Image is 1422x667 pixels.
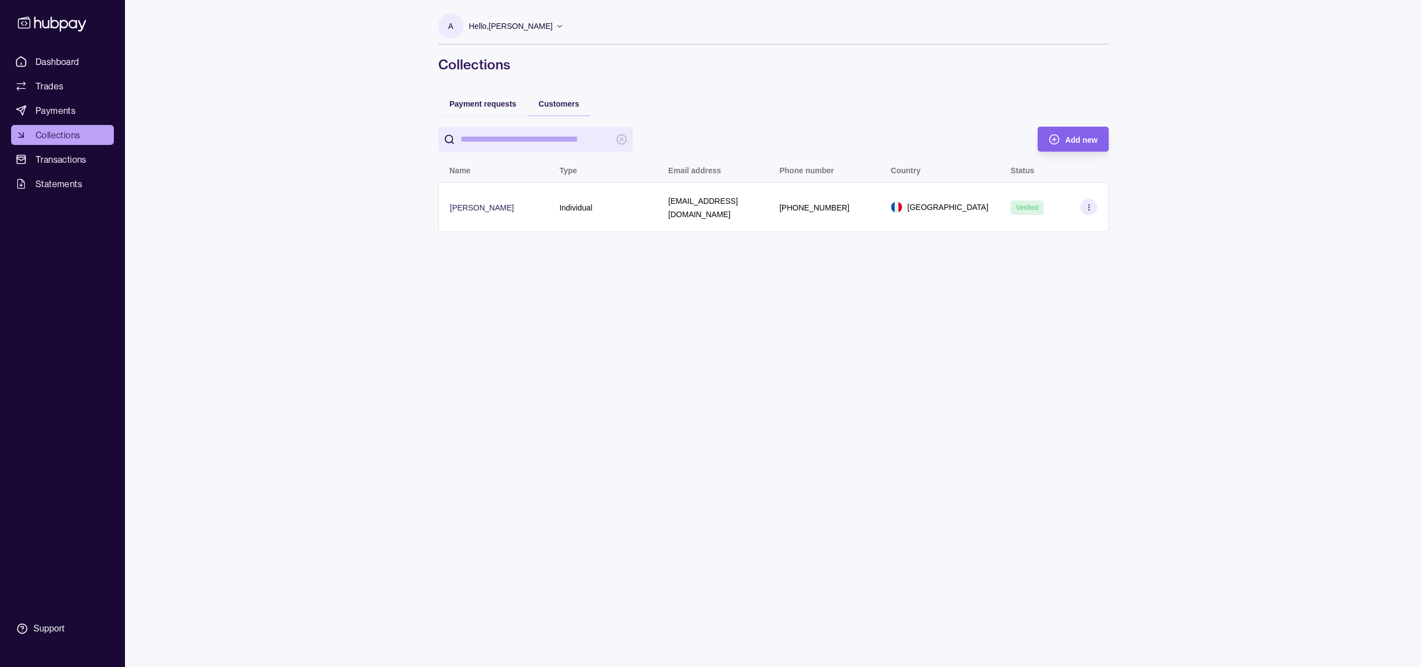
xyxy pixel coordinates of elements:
[469,20,553,32] p: Hello, [PERSON_NAME]
[11,125,114,145] a: Collections
[11,76,114,96] a: Trades
[1038,127,1109,152] button: Add new
[908,201,989,213] p: [GEOGRAPHIC_DATA]
[33,623,64,635] div: Support
[36,128,80,142] span: Collections
[668,166,721,175] p: Email address
[559,203,592,212] p: Individual
[779,203,849,212] p: [PHONE_NUMBER]
[891,202,902,213] img: fr
[449,99,517,108] span: Payment requests
[36,79,63,93] span: Trades
[1010,166,1034,175] p: Status
[11,149,114,169] a: Transactions
[36,153,87,166] span: Transactions
[779,166,834,175] p: Phone number
[11,617,114,640] a: Support
[438,56,1109,73] h1: Collections
[449,166,470,175] p: Name
[36,104,76,117] span: Payments
[539,99,579,108] span: Customers
[460,127,610,152] input: search
[36,55,79,68] span: Dashboard
[450,203,514,212] p: [PERSON_NAME]
[36,177,82,190] span: Statements
[668,197,738,219] p: [EMAIL_ADDRESS][DOMAIN_NAME]
[1016,204,1038,212] span: Verified
[11,174,114,194] a: Statements
[11,52,114,72] a: Dashboard
[1065,136,1098,144] span: Add new
[891,166,921,175] p: Country
[11,101,114,121] a: Payments
[559,166,577,175] p: Type
[448,20,453,32] p: A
